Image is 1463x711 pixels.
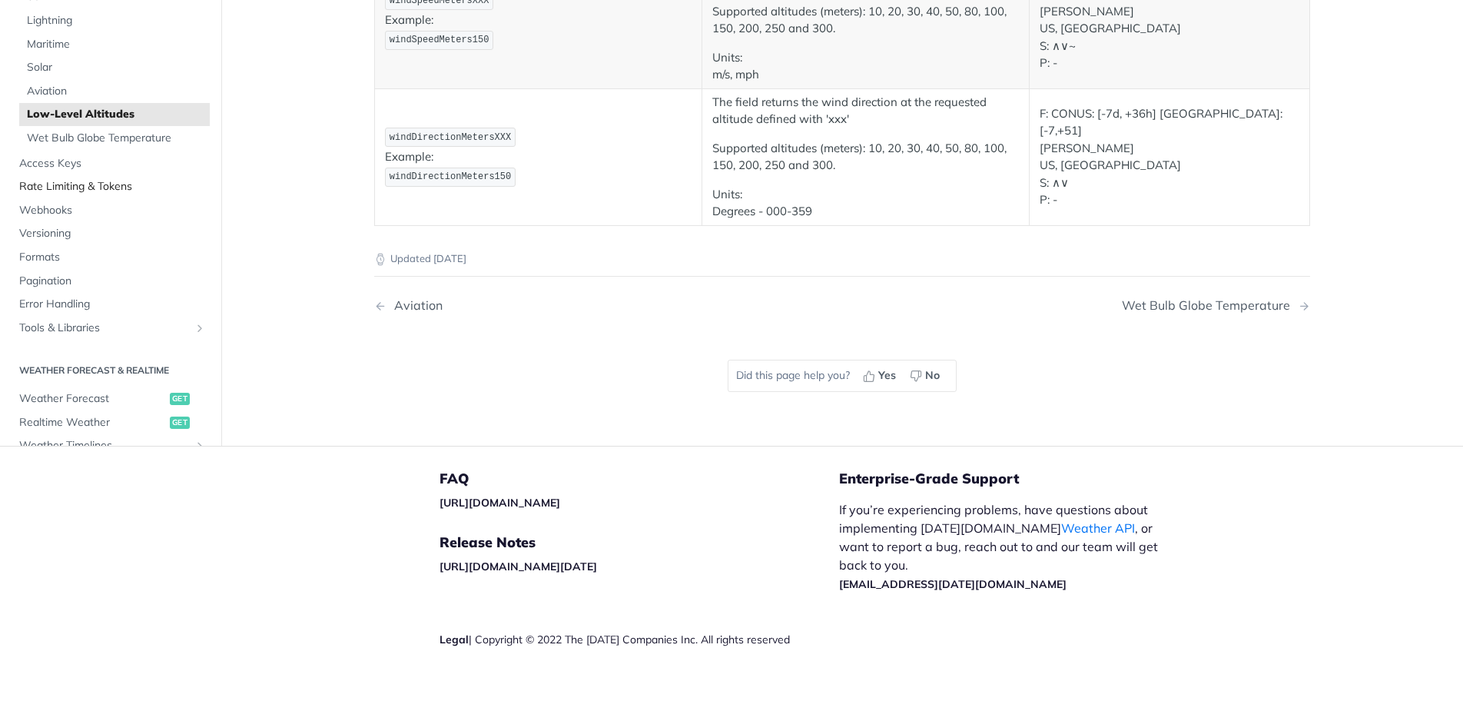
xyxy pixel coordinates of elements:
[19,179,206,194] span: Rate Limiting & Tokens
[12,411,210,434] a: Realtime Weatherget
[374,251,1310,267] p: Updated [DATE]
[12,269,210,292] a: Pagination
[19,202,206,218] span: Webhooks
[19,155,206,171] span: Access Keys
[27,107,206,122] span: Low-Level Altitudes
[12,151,210,174] a: Access Keys
[27,60,206,75] span: Solar
[374,298,775,313] a: Previous Page: Aviation
[19,391,166,407] span: Weather Forecast
[1061,520,1135,536] a: Weather API
[839,577,1067,591] a: [EMAIL_ADDRESS][DATE][DOMAIN_NAME]
[27,131,206,146] span: Wet Bulb Globe Temperature
[12,293,210,316] a: Error Handling
[12,316,210,339] a: Tools & LibrariesShow subpages for Tools & Libraries
[390,35,489,45] span: windSpeedMeters150
[19,226,206,241] span: Versioning
[712,186,1019,221] p: Units: Degrees - 000-359
[19,438,190,454] span: Weather Timelines
[440,560,597,573] a: [URL][DOMAIN_NAME][DATE]
[385,126,692,188] p: Example:
[712,94,1019,128] p: The field returns the wind direction at the requested altitude defined with 'xxx'
[19,56,210,79] a: Solar
[904,364,948,387] button: No
[858,364,904,387] button: Yes
[878,367,896,384] span: Yes
[19,103,210,126] a: Low-Level Altitudes
[712,140,1019,174] p: Supported altitudes (meters): 10, 20, 30, 40, 50, 80, 100, 150, 200, 250 and 300.
[12,364,210,377] h2: Weather Forecast & realtime
[19,320,190,335] span: Tools & Libraries
[12,434,210,457] a: Weather TimelinesShow subpages for Weather Timelines
[12,246,210,269] a: Formats
[27,36,206,51] span: Maritime
[386,298,443,313] div: Aviation
[19,32,210,55] a: Maritime
[1122,298,1298,313] div: Wet Bulb Globe Temperature
[374,283,1310,328] nav: Pagination Controls
[27,83,206,98] span: Aviation
[19,250,206,265] span: Formats
[170,417,190,429] span: get
[440,633,469,646] a: Legal
[440,533,839,552] h5: Release Notes
[712,49,1019,84] p: Units: m/s, mph
[19,127,210,150] a: Wet Bulb Globe Temperature
[12,387,210,410] a: Weather Forecastget
[839,470,1199,488] h5: Enterprise-Grade Support
[1040,105,1299,209] p: F: CONUS: [-7d, +36h] [GEOGRAPHIC_DATA]: [-7,+51] [PERSON_NAME] US, [GEOGRAPHIC_DATA] S: ∧∨ P: -
[19,415,166,430] span: Realtime Weather
[712,3,1019,38] p: Supported altitudes (meters): 10, 20, 30, 40, 50, 80, 100, 150, 200, 250 and 300.
[19,297,206,312] span: Error Handling
[440,496,560,510] a: [URL][DOMAIN_NAME]
[27,13,206,28] span: Lightning
[19,79,210,102] a: Aviation
[440,632,839,647] div: | Copyright © 2022 The [DATE] Companies Inc. All rights reserved
[19,273,206,288] span: Pagination
[390,132,511,143] span: windDirectionMetersXXX
[12,175,210,198] a: Rate Limiting & Tokens
[19,9,210,32] a: Lightning
[170,393,190,405] span: get
[12,198,210,221] a: Webhooks
[839,500,1174,593] p: If you’re experiencing problems, have questions about implementing [DATE][DOMAIN_NAME] , or want ...
[12,222,210,245] a: Versioning
[194,440,206,452] button: Show subpages for Weather Timelines
[1122,298,1310,313] a: Next Page: Wet Bulb Globe Temperature
[925,367,940,384] span: No
[440,470,839,488] h5: FAQ
[194,321,206,334] button: Show subpages for Tools & Libraries
[390,171,511,182] span: windDirectionMeters150
[728,360,957,392] div: Did this page help you?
